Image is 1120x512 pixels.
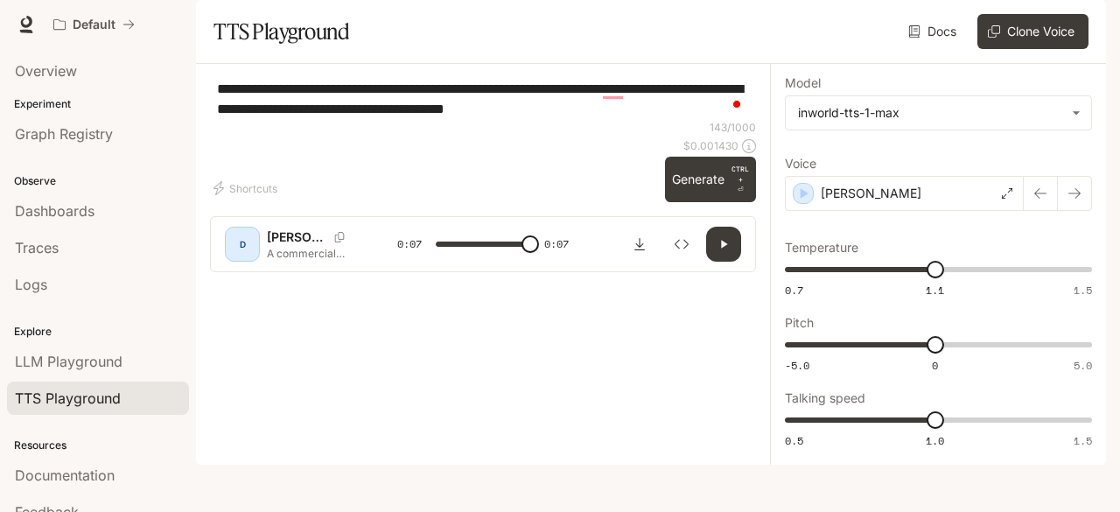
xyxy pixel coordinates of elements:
[73,18,115,32] p: Default
[544,235,569,253] span: 0:07
[785,358,809,373] span: -5.0
[785,392,865,404] p: Talking speed
[821,185,921,202] p: [PERSON_NAME]
[1074,358,1092,373] span: 5.0
[45,7,143,42] button: All workspaces
[785,317,814,329] p: Pitch
[785,158,816,170] p: Voice
[932,358,938,373] span: 0
[217,79,749,119] textarea: To enrich screen reader interactions, please activate Accessibility in Grammarly extension settings
[926,283,944,298] span: 1.1
[785,77,821,89] p: Model
[905,14,963,49] a: Docs
[665,157,756,202] button: GenerateCTRL +⏎
[228,230,256,258] div: D
[397,235,422,253] span: 0:07
[622,227,657,262] button: Download audio
[213,14,349,49] h1: TTS Playground
[664,227,699,262] button: Inspect
[785,242,858,254] p: Temperature
[786,96,1091,130] div: inworld-tts-1-max
[1074,433,1092,448] span: 1.5
[785,283,803,298] span: 0.7
[731,164,749,185] p: CTRL +
[210,174,284,202] button: Shortcuts
[267,228,327,246] p: [PERSON_NAME]
[798,104,1063,122] div: inworld-tts-1-max
[926,433,944,448] span: 1.0
[267,246,355,261] p: A commercial pilot flying over the [US_STATE] and [US_STATE][GEOGRAPHIC_DATA] area saw six streak...
[710,120,756,135] p: 143 / 1000
[785,433,803,448] span: 0.5
[731,164,749,195] p: ⏎
[977,14,1088,49] button: Clone Voice
[683,138,738,153] p: $ 0.001430
[327,232,352,242] button: Copy Voice ID
[1074,283,1092,298] span: 1.5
